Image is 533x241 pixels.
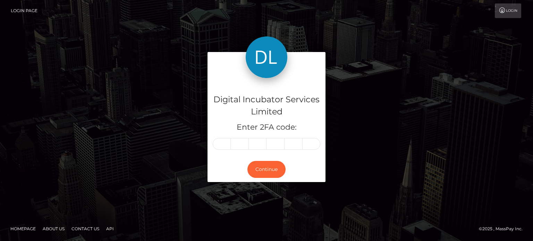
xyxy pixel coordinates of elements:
button: Continue [247,161,286,178]
img: Digital Incubator Services Limited [246,36,287,78]
a: About Us [40,223,67,234]
a: Login Page [11,3,37,18]
div: © 2025 , MassPay Inc. [479,225,528,233]
a: Contact Us [69,223,102,234]
a: Login [495,3,521,18]
h5: Enter 2FA code: [213,122,320,133]
h4: Digital Incubator Services Limited [213,94,320,118]
a: Homepage [8,223,39,234]
a: API [103,223,117,234]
